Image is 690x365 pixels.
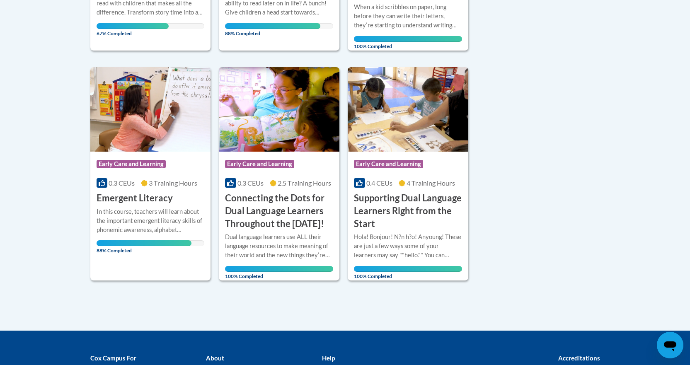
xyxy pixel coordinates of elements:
b: Help [322,354,335,362]
div: Your progress [225,23,320,29]
div: Hola! Bonjour! N?n h?o! Anyoung! These are just a few ways some of your learners may say ""hello.... [354,232,462,260]
b: Cox Campus For [90,354,136,362]
b: Accreditations [558,354,600,362]
span: 4 Training Hours [407,179,455,187]
div: Your progress [97,23,169,29]
div: Your progress [97,240,192,246]
span: 88% Completed [97,240,192,254]
span: 100% Completed [225,266,333,279]
span: 3 Training Hours [149,179,197,187]
b: About [206,354,224,362]
a: Course LogoEarly Care and Learning0.3 CEUs2.5 Training Hours Connecting the Dots for Dual Languag... [219,67,339,280]
span: 88% Completed [225,23,320,36]
div: When a kid scribbles on paper, long before they can write their letters, theyʹre starting to unde... [354,2,462,30]
h3: Emergent Literacy [97,192,173,205]
div: Your progress [225,266,333,272]
div: Your progress [354,266,462,272]
span: 67% Completed [97,23,169,36]
span: Early Care and Learning [354,160,423,168]
a: Course LogoEarly Care and Learning0.4 CEUs4 Training Hours Supporting Dual Language Learners Righ... [348,67,468,280]
span: 0.3 CEUs [237,179,264,187]
span: Early Care and Learning [97,160,166,168]
span: 2.5 Training Hours [278,179,331,187]
div: In this course, teachers will learn about the important emergent literacy skills of phonemic awar... [97,207,205,234]
span: 0.4 CEUs [366,179,392,187]
a: Course LogoEarly Care and Learning0.3 CEUs3 Training Hours Emergent LiteracyIn this course, teach... [90,67,211,280]
h3: Connecting the Dots for Dual Language Learners Throughout the [DATE]! [225,192,333,230]
img: Course Logo [90,67,211,152]
div: Dual language learners use ALL their language resources to make meaning of their world and the ne... [225,232,333,260]
h3: Supporting Dual Language Learners Right from the Start [354,192,462,230]
div: Your progress [354,36,462,42]
img: Course Logo [219,67,339,152]
span: 0.3 CEUs [109,179,135,187]
span: 100% Completed [354,36,462,49]
span: Early Care and Learning [225,160,294,168]
img: Course Logo [348,67,468,152]
span: 100% Completed [354,266,462,279]
iframe: Button to launch messaging window [657,332,683,358]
